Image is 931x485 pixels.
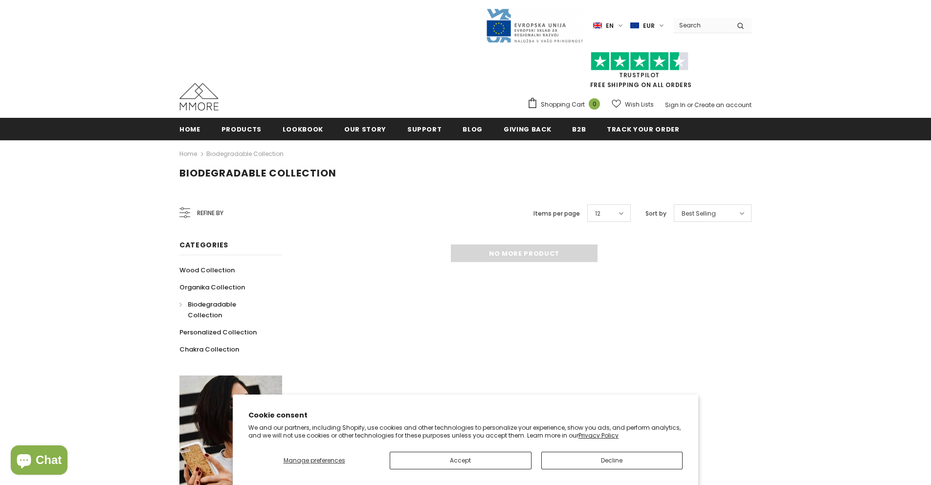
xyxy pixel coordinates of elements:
[607,125,679,134] span: Track your order
[407,125,442,134] span: support
[687,101,693,109] span: or
[533,209,580,219] label: Items per page
[572,118,586,140] a: B2B
[625,100,654,110] span: Wish Lists
[179,125,200,134] span: Home
[248,452,380,469] button: Manage preferences
[248,410,683,420] h2: Cookie consent
[222,125,262,134] span: Products
[527,56,752,89] span: FREE SHIPPING ON ALL ORDERS
[8,445,70,477] inbox-online-store-chat: Shopify online store chat
[578,431,619,440] a: Privacy Policy
[607,118,679,140] a: Track your order
[179,324,257,341] a: Personalized Collection
[463,118,483,140] a: Blog
[572,125,586,134] span: B2B
[694,101,752,109] a: Create an account
[283,125,323,134] span: Lookbook
[541,452,683,469] button: Decline
[619,71,660,79] a: Trustpilot
[179,262,235,279] a: Wood Collection
[179,279,245,296] a: Organika Collection
[179,328,257,337] span: Personalized Collection
[179,345,239,354] span: Chakra Collection
[179,341,239,358] a: Chakra Collection
[486,21,583,29] a: Javni Razpis
[188,300,236,320] span: Biodegradable Collection
[344,118,386,140] a: Our Story
[179,296,271,324] a: Biodegradable Collection
[595,209,600,219] span: 12
[179,240,228,250] span: Categories
[248,424,683,439] p: We and our partners, including Shopify, use cookies and other technologies to personalize your ex...
[179,118,200,140] a: Home
[673,18,730,32] input: Search Site
[591,52,688,71] img: Trust Pilot Stars
[197,208,223,219] span: Refine by
[222,118,262,140] a: Products
[541,100,585,110] span: Shopping Cart
[179,166,336,180] span: Biodegradable Collection
[606,21,614,31] span: en
[593,22,602,30] img: i-lang-1.png
[179,148,197,160] a: Home
[283,118,323,140] a: Lookbook
[463,125,483,134] span: Blog
[179,83,219,110] img: MMORE Cases
[179,265,235,275] span: Wood Collection
[179,283,245,292] span: Organika Collection
[682,209,716,219] span: Best Selling
[665,101,686,109] a: Sign In
[504,125,551,134] span: Giving back
[390,452,532,469] button: Accept
[589,98,600,110] span: 0
[407,118,442,140] a: support
[645,209,666,219] label: Sort by
[527,97,605,112] a: Shopping Cart 0
[504,118,551,140] a: Giving back
[486,8,583,44] img: Javni Razpis
[206,150,284,158] a: Biodegradable Collection
[612,96,654,113] a: Wish Lists
[643,21,655,31] span: EUR
[284,456,345,464] span: Manage preferences
[344,125,386,134] span: Our Story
